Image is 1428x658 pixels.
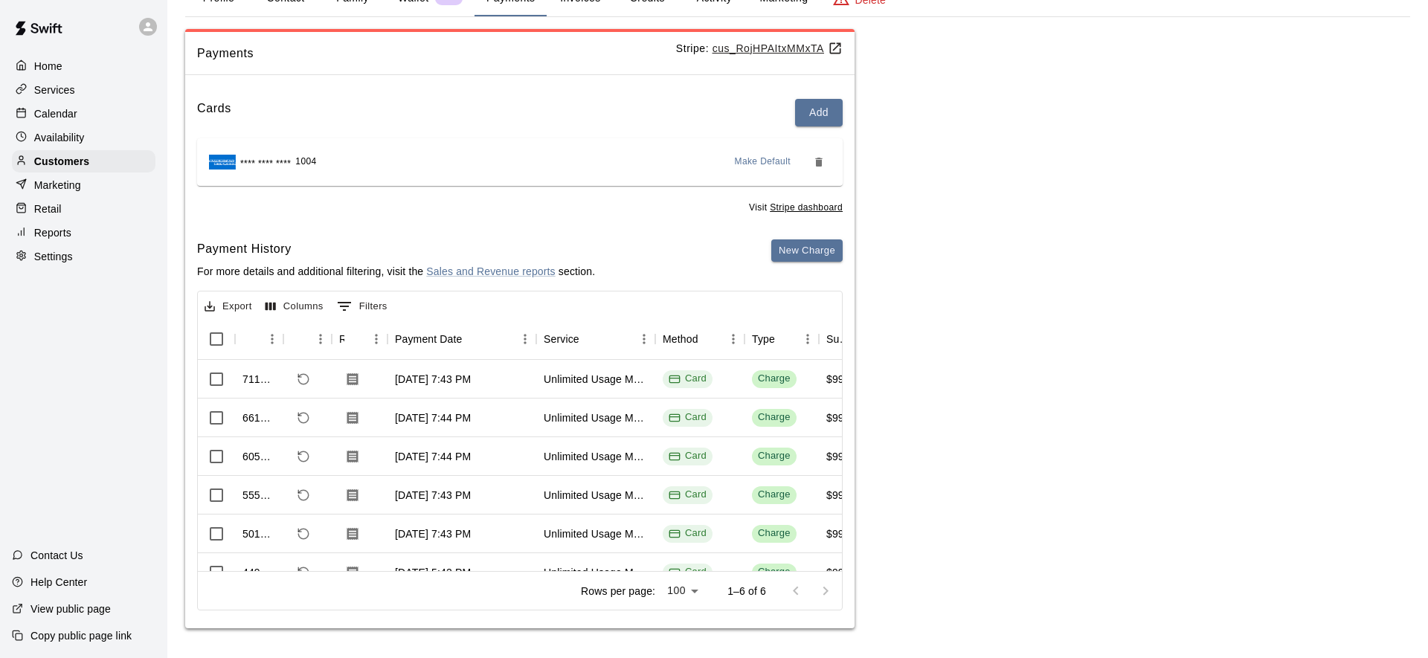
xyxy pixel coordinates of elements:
[339,559,366,586] button: Download Receipt
[235,318,283,360] div: Id
[735,155,791,170] span: Make Default
[12,174,155,196] div: Marketing
[775,329,796,349] button: Sort
[713,42,843,54] a: cus_RojHPAItxMMxTA
[729,150,797,174] button: Make Default
[242,526,276,541] div: 501589
[676,41,843,57] p: Stripe:
[395,488,471,503] div: Apr 21, 2025, 7:43 PM
[12,55,155,77] a: Home
[797,328,819,350] button: Menu
[749,201,843,216] span: Visit
[34,59,62,74] p: Home
[242,565,276,580] div: 449463
[395,526,471,541] div: Mar 21, 2025, 7:43 PM
[339,404,366,431] button: Download Receipt
[333,294,391,318] button: Show filters
[242,488,276,503] div: 555426
[291,521,316,546] span: Refund payment
[544,318,579,360] div: Service
[197,44,676,63] span: Payments
[332,318,387,360] div: Receipt
[758,565,791,579] div: Charge
[339,318,344,360] div: Receipt
[744,318,819,360] div: Type
[758,488,791,502] div: Charge
[339,520,366,547] button: Download Receipt
[291,405,316,430] span: Refund payment
[34,201,62,216] p: Retail
[309,328,332,350] button: Menu
[544,488,648,503] div: Unlimited Usage Membership
[339,482,366,509] button: Download Receipt
[395,372,471,387] div: Jul 21, 2025, 7:43 PM
[291,329,312,349] button: Sort
[261,328,283,350] button: Menu
[197,99,231,126] h6: Cards
[339,366,366,393] button: Download Receipt
[826,488,859,503] div: $99.00
[291,444,316,469] span: Refund payment
[339,443,366,470] button: Download Receipt
[826,318,850,360] div: Subtotal
[758,526,791,541] div: Charge
[197,239,595,259] h6: Payment History
[758,372,791,386] div: Charge
[262,295,327,318] button: Select columns
[12,245,155,268] a: Settings
[758,449,791,463] div: Charge
[209,155,236,170] img: Credit card brand logo
[12,222,155,244] a: Reports
[698,329,719,349] button: Sort
[34,225,71,240] p: Reports
[12,150,155,172] a: Customers
[826,565,859,580] div: $99.00
[669,488,707,502] div: Card
[12,126,155,149] a: Availability
[633,328,655,350] button: Menu
[34,178,81,193] p: Marketing
[295,155,316,170] span: 1004
[344,329,365,349] button: Sort
[655,318,744,360] div: Method
[34,106,77,121] p: Calendar
[826,372,859,387] div: $99.00
[395,318,463,360] div: Payment Date
[30,628,132,643] p: Copy public page link
[544,565,648,580] div: Unlimited Usage Membership
[514,328,536,350] button: Menu
[201,295,256,318] button: Export
[770,202,843,213] a: Stripe dashboard
[795,99,843,126] button: Add
[752,318,775,360] div: Type
[663,318,698,360] div: Method
[669,372,707,386] div: Card
[669,410,707,425] div: Card
[661,580,704,601] div: 100
[30,601,111,616] p: View public page
[34,130,85,145] p: Availability
[544,449,648,464] div: Unlimited Usage Membership
[771,239,843,262] button: New Charge
[581,584,655,599] p: Rows per page:
[291,367,316,392] span: Refund payment
[387,318,536,360] div: Payment Date
[826,526,859,541] div: $99.00
[34,249,73,264] p: Settings
[395,449,471,464] div: May 21, 2025, 7:44 PM
[34,83,75,97] p: Services
[283,318,332,360] div: Refund
[12,198,155,220] div: Retail
[826,449,859,464] div: $99.00
[12,79,155,101] a: Services
[12,103,155,125] a: Calendar
[34,154,89,169] p: Customers
[30,575,87,590] p: Help Center
[30,548,83,563] p: Contact Us
[242,410,276,425] div: 661399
